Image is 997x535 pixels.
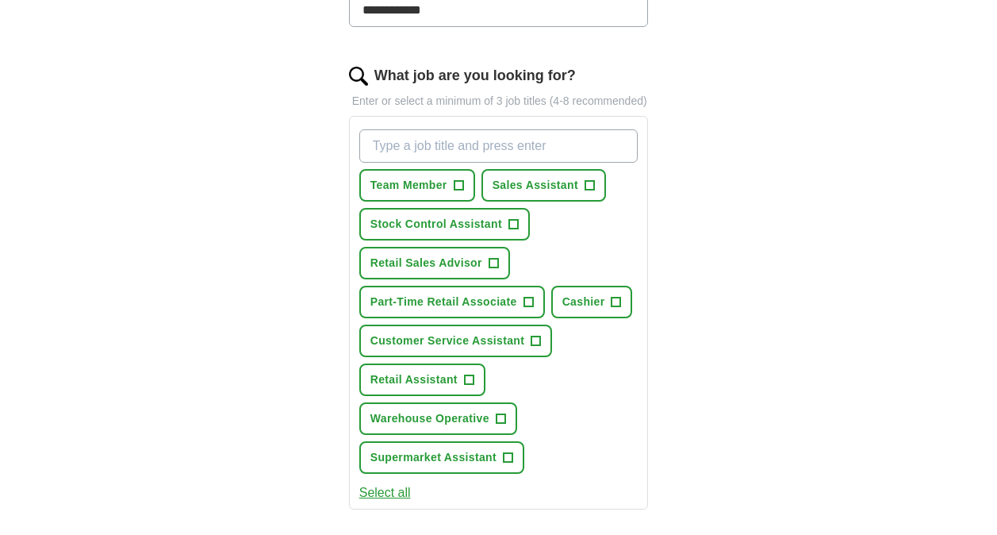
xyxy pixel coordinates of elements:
[562,294,605,310] span: Cashier
[370,216,502,233] span: Stock Control Assistant
[349,67,368,86] img: search.png
[370,294,517,310] span: Part-Time Retail Associate
[359,325,553,357] button: Customer Service Assistant
[359,169,475,202] button: Team Member
[359,364,485,396] button: Retail Assistant
[370,410,489,427] span: Warehouse Operative
[370,255,482,271] span: Retail Sales Advisor
[551,286,633,318] button: Cashier
[493,177,578,194] span: Sales Assistant
[370,371,458,388] span: Retail Assistant
[359,402,517,435] button: Warehouse Operative
[359,129,638,163] input: Type a job title and press enter
[374,65,576,87] label: What job are you looking for?
[370,333,525,349] span: Customer Service Assistant
[370,449,497,466] span: Supermarket Assistant
[481,169,606,202] button: Sales Assistant
[359,483,411,502] button: Select all
[359,441,524,474] button: Supermarket Assistant
[349,93,649,110] p: Enter or select a minimum of 3 job titles (4-8 recommended)
[370,177,447,194] span: Team Member
[359,208,530,241] button: Stock Control Assistant
[359,247,510,279] button: Retail Sales Advisor
[359,286,545,318] button: Part-Time Retail Associate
